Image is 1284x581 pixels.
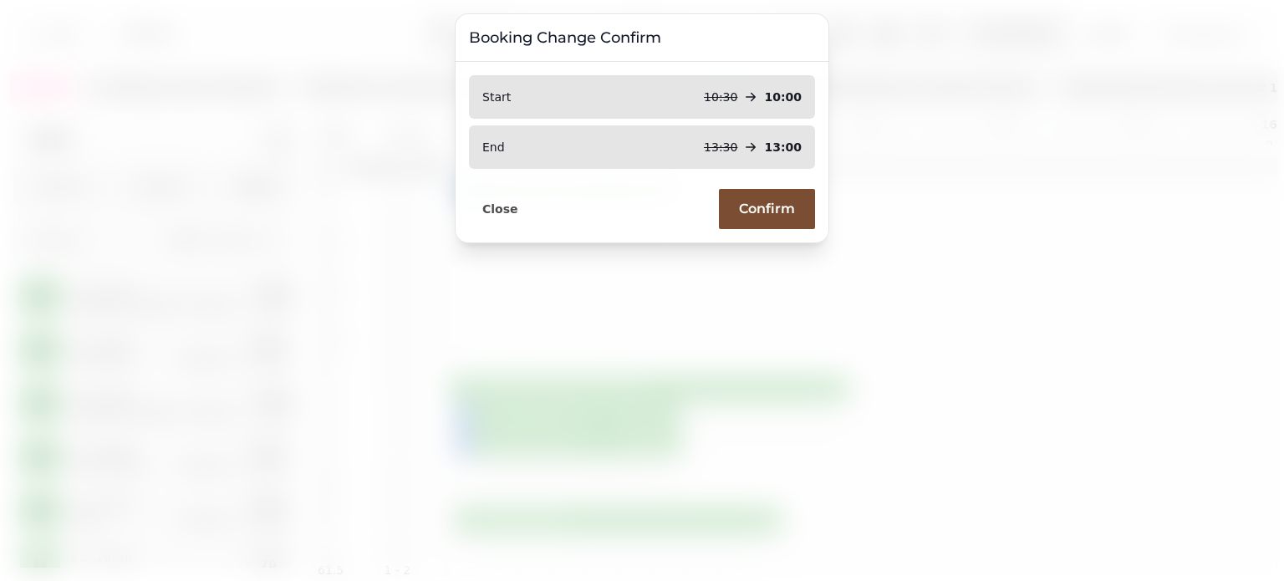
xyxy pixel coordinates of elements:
[719,189,815,229] button: Confirm
[764,89,802,105] p: 10:00
[739,202,795,216] span: Confirm
[704,89,737,105] p: 10:30
[704,139,737,155] p: 13:30
[764,139,802,155] p: 13:00
[482,139,505,155] p: End
[482,203,518,215] span: Close
[469,198,532,220] button: Close
[482,89,511,105] p: Start
[469,28,815,48] h3: Booking Change Confirm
